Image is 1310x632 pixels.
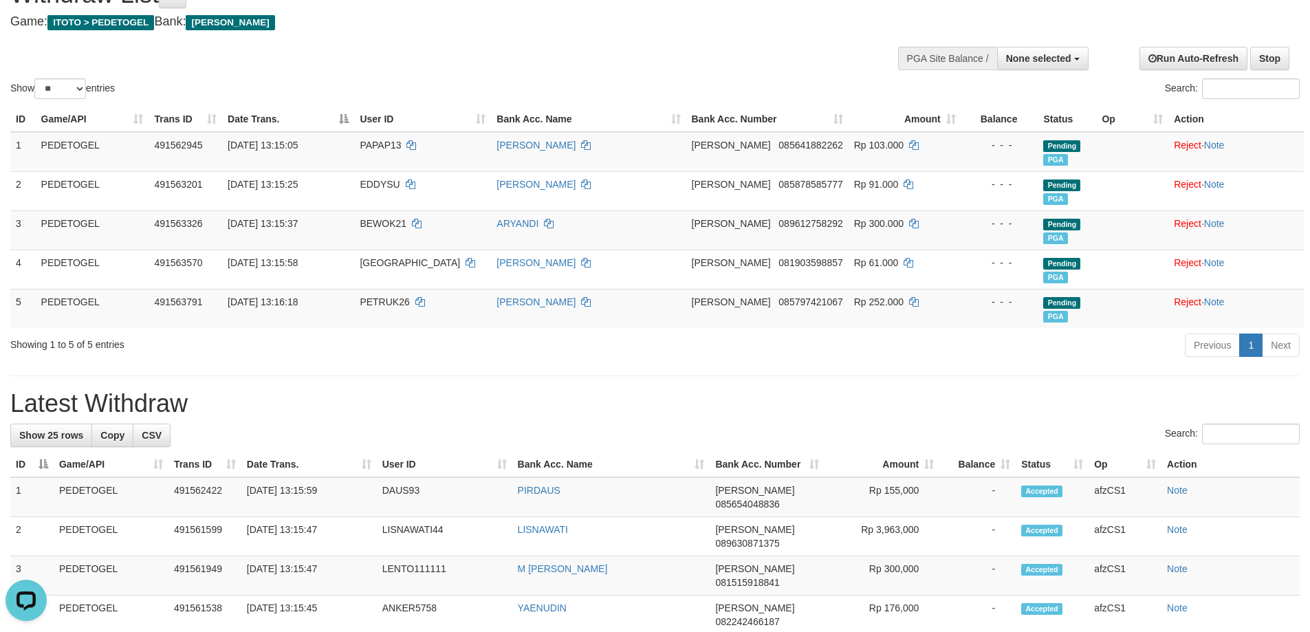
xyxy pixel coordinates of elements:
a: Show 25 rows [10,424,92,447]
td: LISNAWATI44 [377,517,512,556]
th: Amount: activate to sort column ascending [849,107,961,132]
span: 491563201 [154,179,202,190]
th: Date Trans.: activate to sort column descending [222,107,354,132]
span: [PERSON_NAME] [715,485,794,496]
a: Next [1262,334,1300,357]
span: Rp 91.000 [854,179,899,190]
span: Marked by afzCS1 [1043,232,1067,244]
td: PEDETOGEL [36,210,149,250]
span: Copy 089630871375 to clipboard [715,538,779,549]
td: PEDETOGEL [54,477,168,517]
span: None selected [1006,53,1071,64]
span: Pending [1043,140,1080,152]
div: Showing 1 to 5 of 5 entries [10,332,536,351]
span: Copy 089612758292 to clipboard [778,218,842,229]
td: [DATE] 13:15:47 [241,517,377,556]
td: PEDETOGEL [36,289,149,328]
a: Reject [1174,296,1201,307]
th: Action [1168,107,1304,132]
td: - [939,517,1016,556]
span: Pending [1043,219,1080,230]
span: [PERSON_NAME] [692,218,771,229]
a: Reject [1174,179,1201,190]
a: Note [1167,563,1188,574]
span: Accepted [1021,486,1062,497]
td: 3 [10,556,54,596]
button: None selected [997,47,1089,70]
span: Accepted [1021,603,1062,615]
span: Pending [1043,179,1080,191]
label: Show entries [10,78,115,99]
th: Bank Acc. Name: activate to sort column ascending [512,452,710,477]
th: Bank Acc. Name: activate to sort column ascending [491,107,686,132]
span: PGA [1043,311,1067,323]
th: Game/API: activate to sort column ascending [36,107,149,132]
td: afzCS1 [1089,556,1161,596]
td: [DATE] 13:15:59 [241,477,377,517]
a: Previous [1185,334,1240,357]
a: Note [1167,602,1188,613]
td: 4 [10,250,36,289]
td: Rp 155,000 [825,477,939,517]
span: 491562945 [154,140,202,151]
td: PEDETOGEL [54,556,168,596]
a: Reject [1174,257,1201,268]
td: · [1168,210,1304,250]
a: Note [1167,485,1188,496]
th: Balance [961,107,1038,132]
a: Note [1167,524,1188,535]
span: Copy [100,430,124,441]
td: DAUS93 [377,477,512,517]
div: - - - [967,177,1033,191]
td: 5 [10,289,36,328]
a: [PERSON_NAME] [496,179,576,190]
span: EDDYSU [360,179,400,190]
a: Run Auto-Refresh [1139,47,1247,70]
td: LENTO111111 [377,556,512,596]
th: Trans ID: activate to sort column ascending [149,107,222,132]
th: ID: activate to sort column descending [10,452,54,477]
span: Copy 082242466187 to clipboard [715,616,779,627]
td: 1 [10,477,54,517]
td: PEDETOGEL [36,250,149,289]
div: - - - [967,256,1033,270]
td: 491562422 [168,477,241,517]
td: afzCS1 [1089,517,1161,556]
a: PIRDAUS [518,485,560,496]
td: · [1168,250,1304,289]
span: Marked by afzCS1 [1043,193,1067,205]
a: Reject [1174,218,1201,229]
span: [DATE] 13:15:05 [228,140,298,151]
th: ID [10,107,36,132]
span: [PERSON_NAME] [692,179,771,190]
span: [DATE] 13:15:37 [228,218,298,229]
h1: Latest Withdraw [10,390,1300,417]
span: Accepted [1021,525,1062,536]
label: Search: [1165,78,1300,99]
span: Pending [1043,258,1080,270]
td: - [939,556,1016,596]
span: Copy 081903598857 to clipboard [778,257,842,268]
th: Amount: activate to sort column ascending [825,452,939,477]
span: Copy 085878585777 to clipboard [778,179,842,190]
span: Rp 103.000 [854,140,904,151]
div: - - - [967,295,1033,309]
span: [DATE] 13:15:25 [228,179,298,190]
button: Open LiveChat chat widget [6,6,47,47]
th: Status [1038,107,1096,132]
th: User ID: activate to sort column ascending [354,107,491,132]
span: PAPAP13 [360,140,401,151]
a: [PERSON_NAME] [496,296,576,307]
td: Rp 300,000 [825,556,939,596]
a: Note [1204,257,1225,268]
span: [GEOGRAPHIC_DATA] [360,257,460,268]
span: [PERSON_NAME] [715,524,794,535]
a: Note [1204,296,1225,307]
span: [PERSON_NAME] [692,296,771,307]
td: PEDETOGEL [54,517,168,556]
td: · [1168,289,1304,328]
select: Showentries [34,78,86,99]
a: ARYANDI [496,218,538,229]
span: Copy 085641882262 to clipboard [778,140,842,151]
span: Copy 085654048836 to clipboard [715,499,779,510]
